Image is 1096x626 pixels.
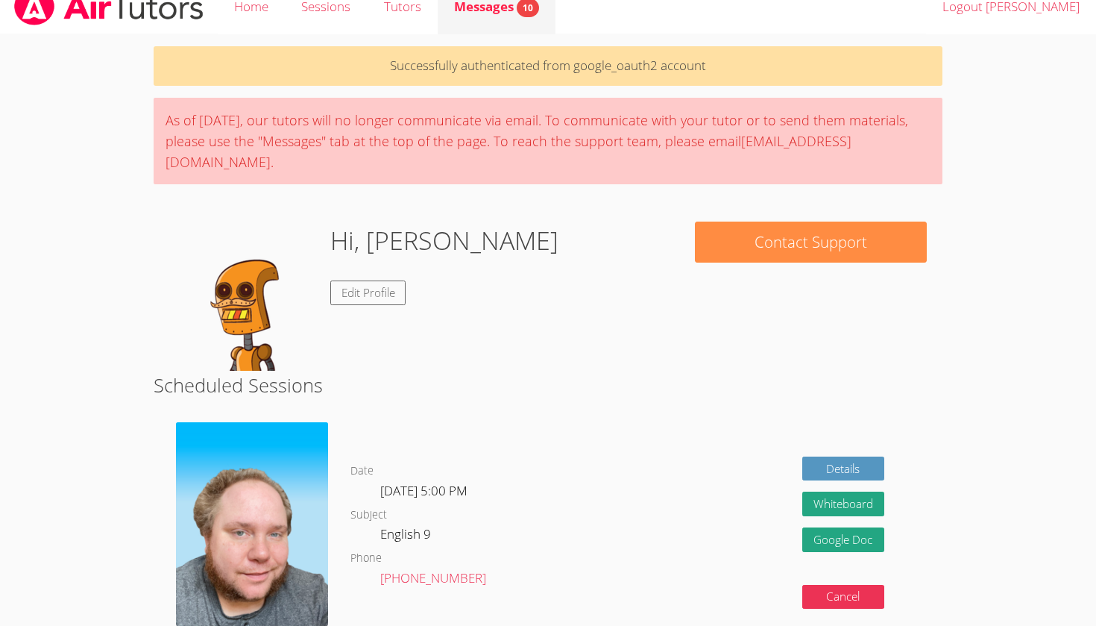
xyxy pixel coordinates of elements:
a: [PHONE_NUMBER] [380,569,486,586]
dd: English 9 [380,524,434,549]
h1: Hi, [PERSON_NAME] [330,222,558,260]
dt: Date [350,462,374,481]
button: Whiteboard [802,492,884,516]
a: Edit Profile [330,281,406,305]
h2: Scheduled Sessions [154,371,942,399]
p: Successfully authenticated from google_oauth2 account [154,46,942,86]
img: default.png [169,222,318,371]
a: Details [802,457,884,481]
dt: Subject [350,506,387,525]
a: Google Doc [802,528,884,552]
div: As of [DATE], our tutors will no longer communicate via email. To communicate with your tutor or ... [154,98,942,184]
button: Contact Support [695,222,926,263]
dt: Phone [350,549,382,568]
button: Cancel [802,585,884,610]
img: avatar.png [176,422,329,626]
span: [DATE] 5:00 PM [380,482,467,499]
